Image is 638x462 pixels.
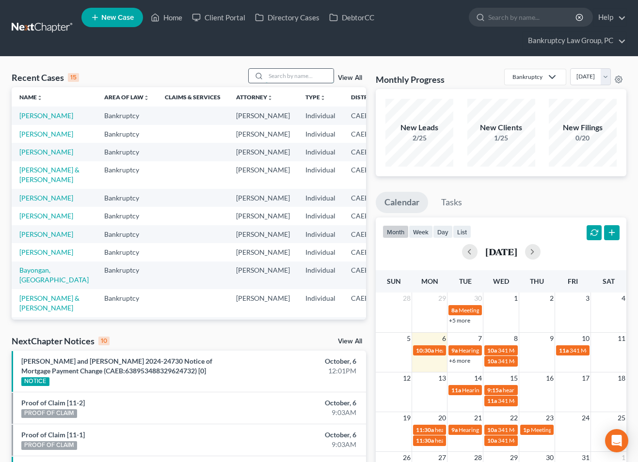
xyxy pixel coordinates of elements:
[12,335,110,347] div: NextChapter Notices
[451,386,461,394] span: 11a
[376,74,445,85] h3: Monthly Progress
[437,372,447,384] span: 13
[228,107,298,124] td: [PERSON_NAME]
[498,426,632,433] span: 341 Meeting for [PERSON_NAME] [PERSON_NAME]
[459,307,623,314] span: Meeting of Creditors for [PERSON_NAME] and [PERSON_NAME]
[228,143,298,161] td: [PERSON_NAME]
[96,143,157,161] td: Bankruptcy
[187,9,250,26] a: Client Portal
[351,93,383,101] a: Districtunfold_more
[435,426,556,433] span: hearing for [PERSON_NAME] [PERSON_NAME]
[343,107,391,124] td: CAEB
[96,289,157,317] td: Bankruptcy
[581,412,590,424] span: 24
[267,95,273,101] i: unfold_more
[228,125,298,143] td: [PERSON_NAME]
[298,207,343,225] td: Individual
[251,366,356,376] div: 12:01PM
[96,125,157,143] td: Bankruptcy
[498,437,585,444] span: 341 Meeting for [PERSON_NAME]
[228,207,298,225] td: [PERSON_NAME]
[343,262,391,289] td: CAEB
[21,377,49,386] div: NOTICE
[251,440,356,449] div: 9:03AM
[343,143,391,161] td: CAEB
[451,426,458,433] span: 9a
[338,75,362,81] a: View All
[451,347,458,354] span: 9a
[96,243,157,261] td: Bankruptcy
[383,225,409,238] button: month
[338,338,362,345] a: View All
[228,189,298,207] td: [PERSON_NAME]
[12,72,79,83] div: Recent Cases
[473,412,483,424] span: 21
[96,225,157,243] td: Bankruptcy
[387,277,401,285] span: Sun
[485,246,517,257] h2: [DATE]
[37,95,43,101] i: unfold_more
[19,130,73,138] a: [PERSON_NAME]
[617,333,626,344] span: 11
[146,9,187,26] a: Home
[435,437,510,444] span: hearing for [PERSON_NAME]
[266,69,334,83] input: Search by name...
[449,357,470,364] a: +6 more
[473,372,483,384] span: 14
[585,293,590,304] span: 3
[19,212,73,220] a: [PERSON_NAME]
[228,317,298,345] td: [PERSON_NAME]
[228,289,298,317] td: [PERSON_NAME]
[581,372,590,384] span: 17
[343,161,391,189] td: CAEB
[104,93,149,101] a: Area of Lawunfold_more
[512,73,542,81] div: Bankruptcy
[545,372,555,384] span: 16
[385,133,453,143] div: 2/25
[449,317,470,324] a: +5 more
[487,397,497,404] span: 11a
[343,225,391,243] td: CAEB
[157,87,228,107] th: Claims & Services
[416,347,434,354] span: 10:30a
[21,431,85,439] a: Proof of Claim [11-1]
[432,192,471,213] a: Tasks
[343,317,391,345] td: CAEB
[144,95,149,101] i: unfold_more
[19,194,73,202] a: [PERSON_NAME]
[298,161,343,189] td: Individual
[19,230,73,238] a: [PERSON_NAME]
[298,143,343,161] td: Individual
[433,225,453,238] button: day
[298,289,343,317] td: Individual
[19,166,80,184] a: [PERSON_NAME] & [PERSON_NAME]
[101,14,134,21] span: New Case
[487,437,497,444] span: 10a
[621,293,626,304] span: 4
[467,133,535,143] div: 1/25
[513,333,519,344] span: 8
[19,111,73,120] a: [PERSON_NAME]
[523,32,626,49] a: Bankruptcy Law Group, PC
[19,93,43,101] a: Nameunfold_more
[530,277,544,285] span: Thu
[19,266,89,284] a: Bayongan, [GEOGRAPHIC_DATA]
[343,125,391,143] td: CAEB
[96,317,157,345] td: Bankruptcy
[509,412,519,424] span: 22
[343,289,391,317] td: CAEB
[549,133,617,143] div: 0/20
[459,277,472,285] span: Tue
[228,225,298,243] td: [PERSON_NAME]
[416,426,434,433] span: 11:30a
[402,412,412,424] span: 19
[298,107,343,124] td: Individual
[385,122,453,133] div: New Leads
[228,161,298,189] td: [PERSON_NAME]
[617,412,626,424] span: 25
[487,386,502,394] span: 9:15a
[343,207,391,225] td: CAEB
[298,189,343,207] td: Individual
[493,277,509,285] span: Wed
[487,347,497,354] span: 10a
